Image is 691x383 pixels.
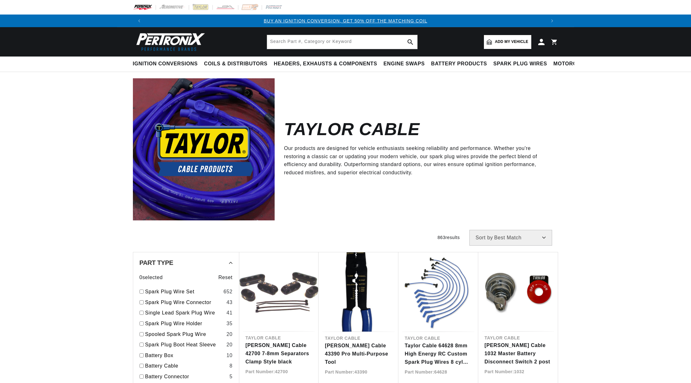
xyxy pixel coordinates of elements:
span: Motorcycle [553,61,591,67]
a: Spark Plug Wire Set [145,288,221,296]
a: Taylor Cable 64628 8mm High Energy RC Custom Spark Plug Wires 8 cyl blue [405,342,472,366]
span: Coils & Distributors [204,61,267,67]
span: Reset [218,273,233,282]
summary: Ignition Conversions [133,57,201,71]
div: 41 [226,309,232,317]
div: Announcement [146,17,546,24]
div: 5 [229,373,233,381]
div: 20 [226,341,232,349]
span: 863 results [438,235,460,240]
a: Add my vehicle [484,35,531,49]
a: [PERSON_NAME] Cable 43390 Pro Multi-Purpose Tool [325,342,392,366]
img: Pertronix [133,31,206,53]
summary: Motorcycle [550,57,594,71]
a: BUY AN IGNITION CONVERSION, GET 50% OFF THE MATCHING COIL [264,18,427,23]
summary: Engine Swaps [380,57,428,71]
img: Taylor Cable [133,78,275,220]
span: Sort by [476,235,493,240]
a: Spark Plug Wire Connector [145,298,224,307]
button: Translation missing: en.sections.announcements.next_announcement [546,15,558,27]
a: [PERSON_NAME] Cable 42700 7-8mm Separators Clamp Style black [246,341,313,366]
a: Spooled Spark Plug Wire [145,330,224,338]
button: search button [403,35,417,49]
div: 43 [226,298,232,307]
a: Spark Plug Wire Holder [145,320,224,328]
span: Add my vehicle [495,39,528,45]
a: Battery Cable [145,362,227,370]
p: Our products are designed for vehicle enthusiasts seeking reliability and performance. Whether yo... [284,144,549,177]
summary: Battery Products [428,57,490,71]
span: Ignition Conversions [133,61,198,67]
input: Search Part #, Category or Keyword [267,35,417,49]
button: Translation missing: en.sections.announcements.previous_announcement [133,15,146,27]
div: 20 [226,330,232,338]
span: Engine Swaps [384,61,425,67]
summary: Coils & Distributors [201,57,271,71]
span: Part Type [140,260,173,266]
a: Spark Plug Boot Heat Sleeve [145,341,224,349]
a: Battery Connector [145,373,227,381]
a: Battery Box [145,351,224,360]
a: [PERSON_NAME] Cable 1032 Master Battery Disconnect Switch 2 post [485,341,551,366]
span: Spark Plug Wires [493,61,547,67]
a: Single Lead Spark Plug Wire [145,309,224,317]
div: 8 [229,362,233,370]
summary: Headers, Exhausts & Components [271,57,380,71]
div: 10 [226,351,232,360]
span: Battery Products [431,61,487,67]
div: 652 [223,288,233,296]
summary: Spark Plug Wires [490,57,550,71]
div: 35 [226,320,232,328]
select: Sort by [469,230,552,246]
span: Headers, Exhausts & Components [274,61,377,67]
span: 0 selected [140,273,163,282]
slideshow-component: Translation missing: en.sections.announcements.announcement_bar [117,15,574,27]
div: 1 of 3 [146,17,546,24]
h2: Taylor Cable [284,122,420,137]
